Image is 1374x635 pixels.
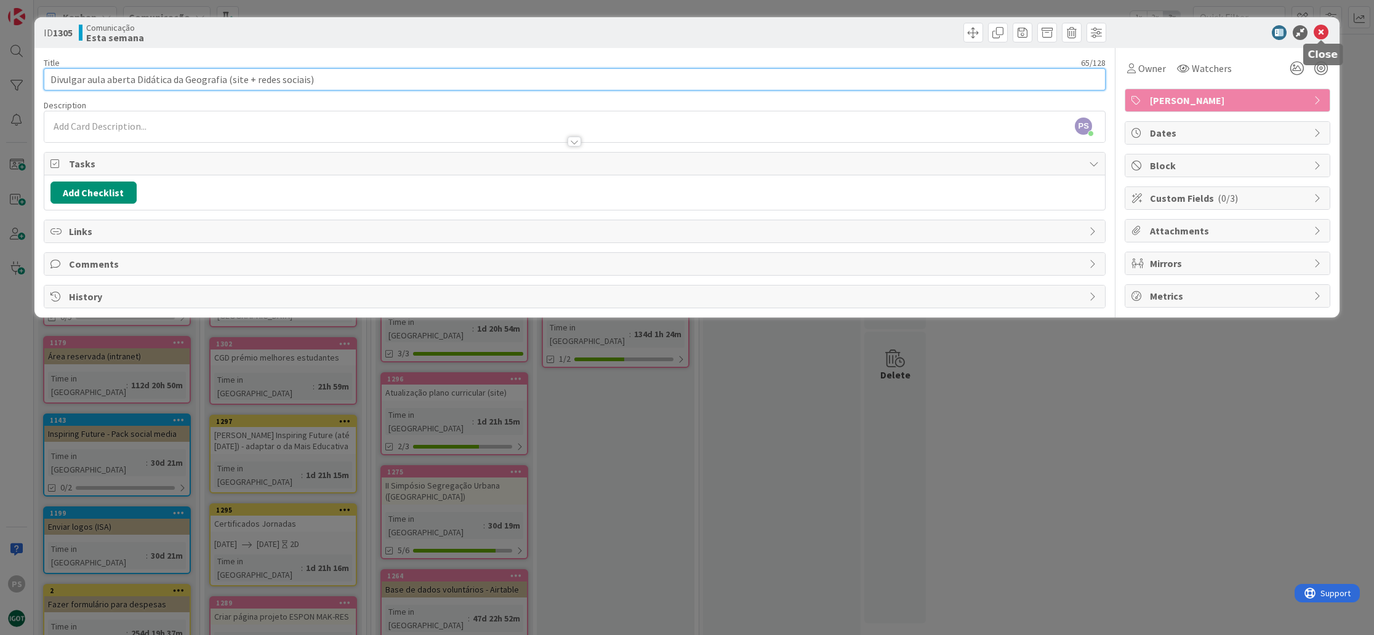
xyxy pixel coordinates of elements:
div: 65 / 128 [63,57,1106,68]
span: Tasks [69,156,1083,171]
span: ( 0/3 ) [1218,192,1238,204]
span: Links [69,224,1083,239]
span: Dates [1150,126,1308,140]
span: ID [44,25,73,40]
span: Block [1150,158,1308,173]
span: PS [1075,118,1092,135]
span: Comments [69,257,1083,271]
button: Add Checklist [50,182,137,204]
span: History [69,289,1083,304]
b: 1305 [53,26,73,39]
span: Custom Fields [1150,191,1308,206]
input: type card name here... [44,68,1106,90]
span: Description [44,100,86,111]
span: Watchers [1192,61,1232,76]
h5: Close [1308,49,1338,60]
span: Support [26,2,56,17]
span: Attachments [1150,223,1308,238]
span: Owner [1138,61,1166,76]
span: Mirrors [1150,256,1308,271]
b: Esta semana [86,33,144,42]
span: Metrics [1150,289,1308,303]
span: [PERSON_NAME] [1150,93,1308,108]
label: Title [44,57,60,68]
span: Comunicação [86,23,144,33]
